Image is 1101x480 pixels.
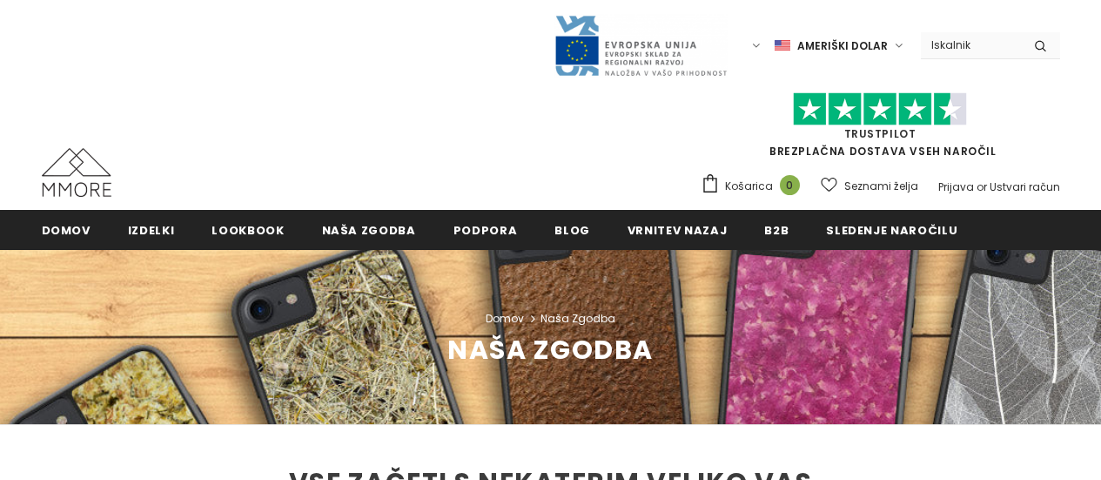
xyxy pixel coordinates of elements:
span: 0 [780,175,800,195]
span: or [977,179,987,194]
a: Košarica 0 [701,173,809,199]
img: Zaupajte Pilot Stars [793,92,967,126]
a: B2B [764,210,789,249]
span: Naša zgodba [322,222,416,239]
a: Naša zgodba [322,210,416,249]
a: TrustPilot [844,126,916,141]
span: podpora [453,222,518,239]
span: Naša zgodba [540,308,615,329]
span: B2B [764,222,789,239]
span: ameriški dolar [797,37,888,55]
span: Domov [42,222,91,239]
a: Izdelki [128,210,175,249]
a: podpora [453,210,518,249]
span: Seznami želja [844,178,918,195]
a: Javni Razpis [554,37,728,52]
span: Košarica [725,178,773,195]
a: Domov [486,308,524,329]
img: Javni Razpis [554,14,728,78]
a: Seznami želja [821,171,918,201]
span: Naša zgodba [447,331,654,368]
a: Lookbook [211,210,284,249]
a: Sledenje naročilu [826,210,957,249]
a: Vrnitev nazaj [628,210,727,249]
a: Prijava [938,179,974,194]
span: Izdelki [128,222,175,239]
span: Vrnitev nazaj [628,222,727,239]
span: Blog [554,222,590,239]
a: Blog [554,210,590,249]
input: Search Site [921,32,1021,57]
span: Sledenje naročilu [826,222,957,239]
a: Domov [42,210,91,249]
img: USD [775,38,790,53]
span: BREZPLAČNA DOSTAVA VSEH NAROČIL [701,100,1060,159]
a: Ustvari račun [990,179,1060,194]
span: Lookbook [211,222,284,239]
